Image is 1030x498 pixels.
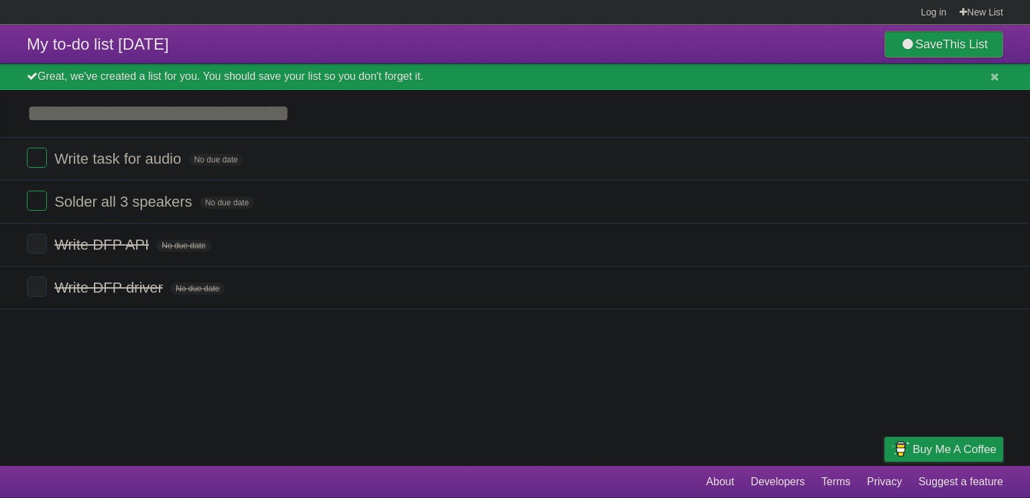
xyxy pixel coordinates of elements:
span: Write DFP driver [54,279,166,296]
span: No due date [188,154,243,166]
img: Buy me a coffee [891,438,909,460]
span: No due date [200,197,254,209]
span: My to-do list [DATE] [27,35,169,53]
a: Privacy [867,469,902,495]
span: Solder all 3 speakers [54,193,195,210]
a: Suggest a feature [919,469,1003,495]
a: Buy me a coffee [884,437,1003,462]
span: Write task for audio [54,150,184,167]
a: SaveThis List [884,31,1003,58]
span: Buy me a coffee [913,438,996,461]
span: Write DFP API [54,236,152,253]
label: Done [27,191,47,211]
span: No due date [156,240,211,252]
a: About [706,469,734,495]
label: Done [27,234,47,254]
span: No due date [170,283,225,295]
label: Done [27,148,47,168]
a: Developers [750,469,805,495]
label: Done [27,277,47,297]
a: Terms [821,469,851,495]
b: This List [943,38,988,51]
